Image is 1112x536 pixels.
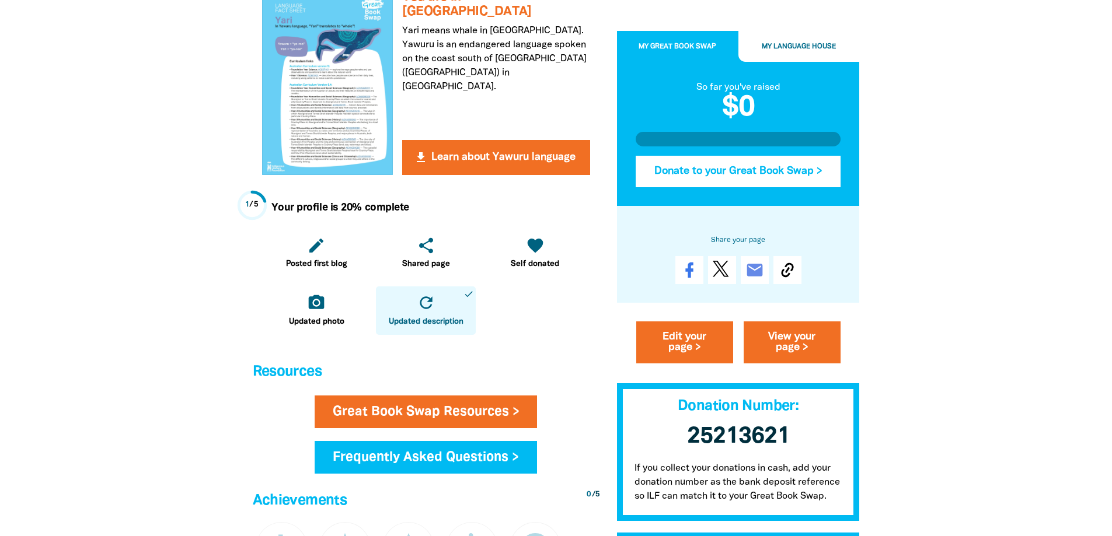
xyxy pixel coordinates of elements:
[675,255,703,283] a: Share
[402,140,590,175] button: get_app Learn about Yawuru language
[463,289,474,299] i: done
[617,31,738,62] button: My Great Book Swap
[402,258,450,270] span: Shared page
[636,156,841,187] button: Donate to your Great Book Swap >
[253,365,322,379] span: Resources
[376,286,476,335] a: refreshUpdated descriptiondone
[762,43,836,50] span: My Language House
[253,489,599,513] h4: Achievements
[745,260,764,279] i: email
[587,489,599,500] div: / 5
[708,255,736,283] a: Post
[511,258,559,270] span: Self donated
[636,321,733,363] a: Edit your page >
[417,236,435,255] i: share
[271,203,409,212] strong: Your profile is 20% complete
[417,293,435,312] i: refresh
[245,199,259,211] div: / 5
[307,293,326,312] i: camera_alt
[617,461,860,520] p: If you collect your donations in cash, add your donation number as the bank deposit reference so ...
[639,43,716,50] span: My Great Book Swap
[738,31,860,62] button: My Language House
[687,425,790,447] span: 25213621
[245,201,250,208] span: 1
[678,399,799,412] span: Donation Number:
[773,255,801,283] button: Copy Link
[636,80,841,94] div: So far you've raised
[587,491,591,498] span: 0
[389,316,463,328] span: Updated description
[286,258,347,270] span: Posted first blog
[315,395,538,428] a: Great Book Swap Resources >
[485,229,585,278] a: favoriteSelf donated
[526,236,545,255] i: favorite
[376,229,476,278] a: shareShared page
[315,441,537,474] a: Frequently Asked Questions >
[636,94,841,122] h2: $0
[636,234,841,247] h6: Share your page
[289,316,344,328] span: Updated photo
[414,150,428,164] i: get_app
[267,229,367,278] a: editPosted first blog
[741,255,769,283] a: email
[307,236,326,255] i: edit
[267,286,367,335] a: camera_altUpdated photo
[744,321,841,363] a: View your page >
